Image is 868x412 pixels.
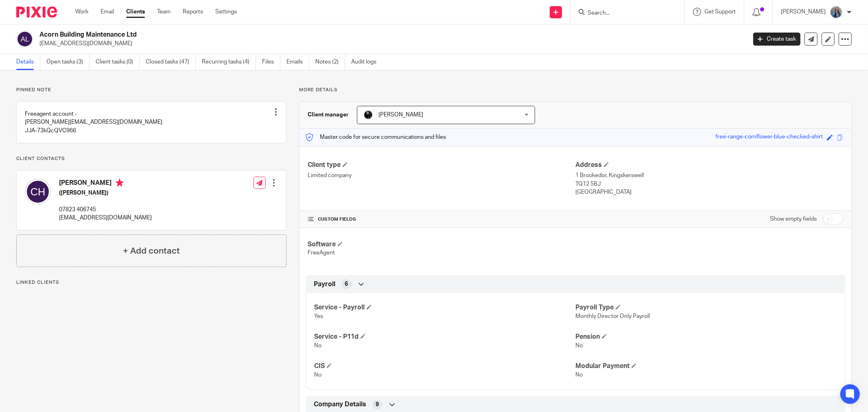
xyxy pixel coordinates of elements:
[39,39,741,48] p: [EMAIL_ADDRESS][DOMAIN_NAME]
[345,280,348,288] span: 6
[16,54,40,70] a: Details
[16,31,33,48] img: svg%3E
[314,333,575,341] h4: Service - P11d
[157,8,171,16] a: Team
[314,280,335,289] span: Payroll
[59,179,152,189] h4: [PERSON_NAME]
[378,112,423,118] span: [PERSON_NAME]
[314,362,575,370] h4: CIS
[315,54,345,70] a: Notes (2)
[202,54,256,70] a: Recurring tasks (4)
[59,206,152,214] p: 07823 406745
[704,9,736,15] span: Get Support
[96,54,140,70] a: Client tasks (0)
[363,110,373,120] img: Headshots%20accounting4everything_Poppy%20Jakes%20Photography-2203.jpg
[25,179,51,205] img: svg%3E
[575,343,583,348] span: No
[16,279,286,286] p: Linked clients
[183,8,203,16] a: Reports
[306,133,446,141] p: Master code for secure communications and files
[351,54,383,70] a: Audit logs
[116,179,124,187] i: Primary
[575,313,650,319] span: Monthly Director Only Payroll
[575,303,837,312] h4: Payroll Type
[314,400,366,409] span: Company Details
[59,189,152,197] h5: ([PERSON_NAME])
[314,372,321,378] span: No
[575,188,843,196] p: [GEOGRAPHIC_DATA]
[715,133,823,142] div: free-range-cornflower-blue-checked-shirt
[215,8,237,16] a: Settings
[308,250,335,256] span: FreeAgent
[830,6,843,19] img: Amanda-scaled.jpg
[575,372,583,378] span: No
[262,54,280,70] a: Files
[575,161,843,169] h4: Address
[123,245,180,257] h4: + Add contact
[16,7,57,18] img: Pixie
[314,343,321,348] span: No
[308,171,575,180] p: Limited company
[299,87,852,93] p: More details
[587,10,660,17] input: Search
[16,156,286,162] p: Client contacts
[308,240,575,249] h4: Software
[575,180,843,188] p: TQ12 5BJ
[781,8,826,16] p: [PERSON_NAME]
[575,333,837,341] h4: Pension
[770,215,817,223] label: Show empty fields
[75,8,88,16] a: Work
[146,54,196,70] a: Closed tasks (47)
[101,8,114,16] a: Email
[126,8,145,16] a: Clients
[16,87,286,93] p: Pinned note
[308,216,575,223] h4: CUSTOM FIELDS
[376,401,379,409] span: 9
[314,313,323,319] span: Yes
[314,303,575,312] h4: Service - Payroll
[308,161,575,169] h4: Client type
[46,54,90,70] a: Open tasks (3)
[308,111,349,119] h3: Client manager
[753,33,800,46] a: Create task
[286,54,309,70] a: Emails
[575,362,837,370] h4: Modular Payment
[59,214,152,222] p: [EMAIL_ADDRESS][DOMAIN_NAME]
[575,171,843,180] p: 1 Brookedor, Kingskerswell
[39,31,601,39] h2: Acorn Building Maintenance Ltd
